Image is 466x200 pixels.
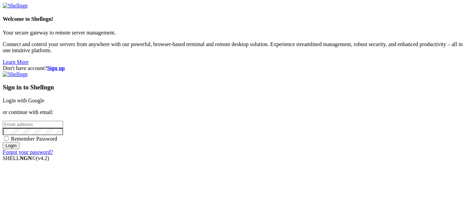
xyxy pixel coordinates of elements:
h3: Sign in to Shellngn [3,84,463,91]
input: Email address [3,121,63,128]
h4: Welcome to Shellngn! [3,16,463,22]
a: Learn More [3,59,29,65]
input: Remember Password [4,136,9,141]
img: Shellngn [3,3,28,9]
a: Sign up [47,65,65,71]
span: 4.2.0 [36,155,49,161]
p: or continue with email: [3,109,463,115]
img: Shellngn [3,71,28,77]
p: Connect and control your servers from anywhere with our powerful, browser-based terminal and remo... [3,41,463,54]
p: Your secure gateway to remote server management. [3,30,463,36]
span: Remember Password [11,136,57,142]
a: Login with Google [3,98,44,103]
a: Forgot your password? [3,149,53,155]
div: Don't have account? [3,65,463,71]
b: NGN [20,155,32,161]
input: Login [3,142,19,149]
span: SHELL © [3,155,49,161]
